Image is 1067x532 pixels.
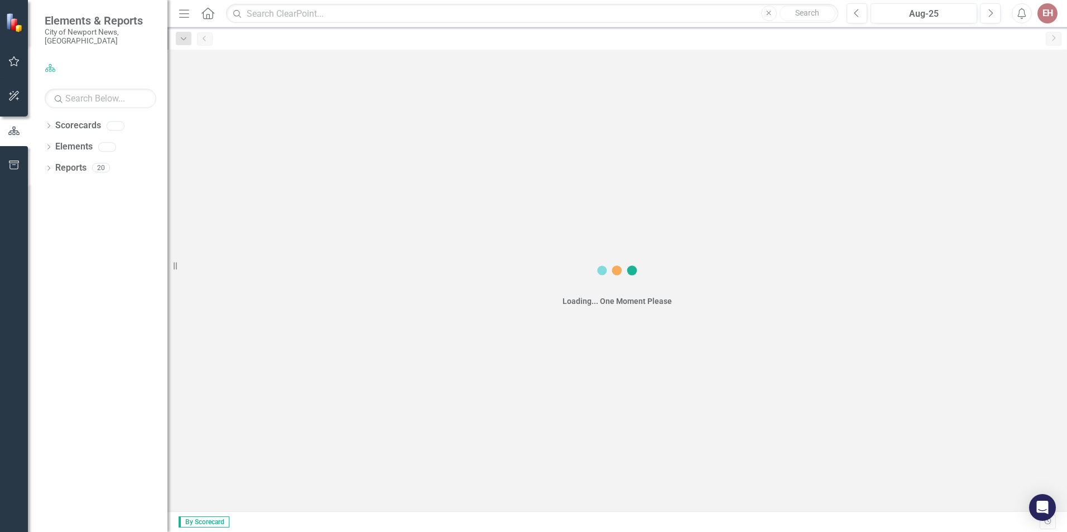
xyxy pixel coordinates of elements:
[1029,494,1056,521] div: Open Intercom Messenger
[563,296,672,307] div: Loading... One Moment Please
[179,516,229,528] span: By Scorecard
[45,14,156,27] span: Elements & Reports
[6,13,25,32] img: ClearPoint Strategy
[871,3,977,23] button: Aug-25
[795,8,819,17] span: Search
[92,163,110,173] div: 20
[780,6,835,21] button: Search
[55,119,101,132] a: Scorecards
[226,4,838,23] input: Search ClearPoint...
[45,27,156,46] small: City of Newport News, [GEOGRAPHIC_DATA]
[45,89,156,108] input: Search Below...
[55,141,93,153] a: Elements
[1037,3,1058,23] button: EH
[874,7,973,21] div: Aug-25
[55,162,86,175] a: Reports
